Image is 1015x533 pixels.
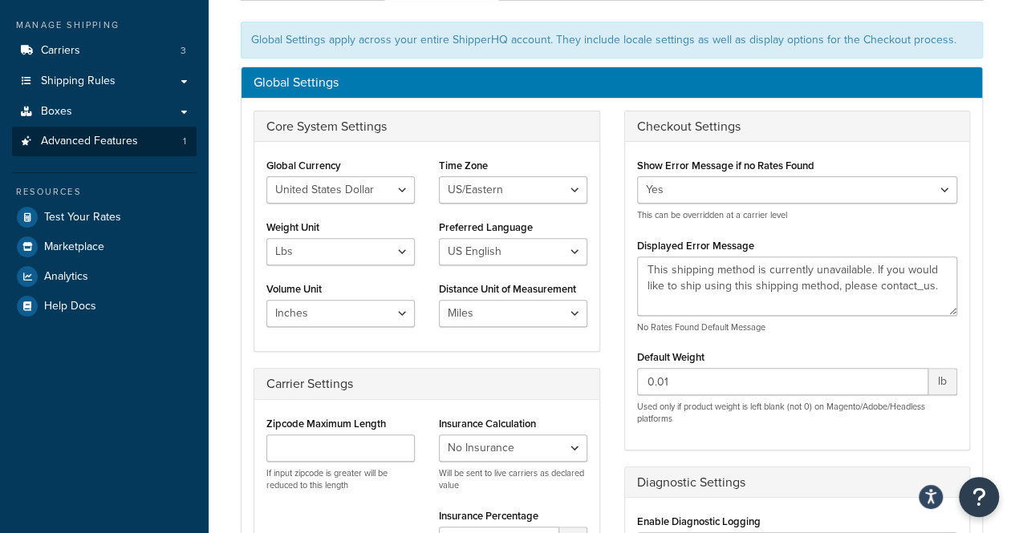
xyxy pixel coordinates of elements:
div: Global Settings apply across your entire ShipperHQ account. They include locale settings as well ... [241,22,983,59]
label: Global Currency [266,159,341,172]
label: Preferred Language [439,221,533,233]
li: Carriers [12,36,197,66]
span: Help Docs [44,300,96,313]
span: Carriers [41,44,80,58]
label: Default Weight [637,351,704,363]
label: Volume Unit [266,283,322,295]
a: Carriers 3 [12,36,197,66]
button: Open Resource Center [959,477,999,517]
h3: Carrier Settings [266,377,587,391]
p: Will be sent to live carriers as declared value [439,467,587,492]
span: Test Your Rates [44,211,121,224]
label: Weight Unit [266,221,319,233]
span: Boxes [41,105,72,119]
span: Marketplace [44,240,104,254]
h3: Diagnostic Settings [637,475,958,490]
a: Shipping Rules [12,67,197,96]
a: Analytics [12,262,197,291]
a: Test Your Rates [12,203,197,232]
div: Resources [12,185,197,199]
h3: Global Settings [254,75,970,90]
span: 1 [183,135,186,148]
label: Show Error Message if no Rates Found [637,159,814,172]
p: Used only if product weight is left blank (not 0) on Magento/Adobe/Headless platforms [637,401,958,426]
label: Time Zone [439,159,488,172]
span: 3 [181,44,186,58]
a: Marketplace [12,232,197,261]
h3: Core System Settings [266,119,587,134]
label: Displayed Error Message [637,240,754,252]
span: Analytics [44,270,88,284]
li: Advanced Features [12,127,197,156]
label: Insurance Percentage [439,510,538,522]
label: Distance Unit of Measurement [439,283,576,295]
p: No Rates Found Default Message [637,321,958,333]
span: Advanced Features [41,135,138,148]
h3: Checkout Settings [637,119,958,134]
div: Manage Shipping [12,18,197,32]
label: Insurance Calculation [439,418,536,430]
p: If input zipcode is greater will be reduced to this length [266,467,415,492]
span: Shipping Rules [41,75,116,88]
p: This can be overridden at a carrier level [637,209,958,221]
a: Help Docs [12,292,197,321]
label: Enable Diagnostic Logging [637,515,761,527]
span: lb [928,368,957,395]
a: Boxes [12,97,197,127]
textarea: This shipping method is currently unavailable. If you would like to ship using this shipping meth... [637,256,958,316]
label: Zipcode Maximum Length [266,418,386,430]
a: Advanced Features 1 [12,127,197,156]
